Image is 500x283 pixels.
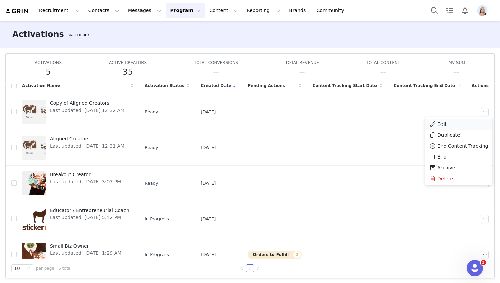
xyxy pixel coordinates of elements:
img: f80c52dd-2235-41a6-9d2f-4759e133f372.png [477,5,488,16]
div: Tooltip anchor [65,31,90,38]
span: End [437,153,447,161]
span: Content Tracking End Date [394,83,455,89]
span: [DATE] [201,144,216,151]
span: per page | 6 total [36,265,71,271]
span: ACTIVATIONS [35,60,62,65]
a: 1 [246,265,254,272]
span: [DATE] [201,216,216,222]
li: Previous Page [238,264,246,272]
i: icon: down [26,266,30,271]
i: icon: right [256,266,260,270]
button: Notifications [457,3,472,18]
button: Reporting [243,3,285,18]
span: Last updated: [DATE] 1:29 AM [50,250,121,257]
span: Educator / Entrepreneurial Coach [50,207,129,214]
h5: -- [380,66,386,78]
button: Contacts [84,3,123,18]
span: Ready [145,109,158,115]
span: ACTIVE CREATORS [109,60,147,65]
span: Aligned Creators [50,135,124,143]
button: Profile [473,5,495,16]
span: Pending Actions [248,83,285,89]
button: Messages [124,3,166,18]
span: Archive [437,164,455,171]
span: Delete [437,175,453,182]
span: IMV SUM [447,60,465,65]
button: Recruitment [35,3,84,18]
span: In Progress [145,251,169,258]
span: [DATE] [201,180,216,187]
span: Created Date [201,83,231,89]
button: Program [166,3,205,18]
span: Activation Status [145,83,184,89]
span: Copy of Aligned Creators [50,100,124,107]
iframe: Intercom live chat [467,260,483,276]
span: Ready [145,144,158,151]
a: Aligned CreatorsLast updated: [DATE] 12:31 AM [22,134,134,161]
span: Activation Name [22,83,60,89]
span: Small Biz Owner [50,243,121,250]
span: Breakout Creator [50,171,121,178]
h3: Activations [12,28,64,40]
button: Orders to Fulfill2 [248,251,302,259]
h5: 5 [46,66,51,78]
span: TOTAL REVENUE [285,60,319,65]
span: Edit [437,120,447,128]
li: 1 [246,264,254,272]
a: Community [313,3,351,18]
span: [DATE] [201,251,216,258]
a: Breakout CreatorLast updated: [DATE] 3:03 PM [22,170,134,197]
div: 10 [14,265,20,272]
span: [DATE] [201,109,216,115]
img: grin logo [5,8,29,14]
span: Content Tracking Start Date [313,83,377,89]
div: Actions [466,79,494,93]
button: Content [205,3,242,18]
span: End Content Tracking [437,142,488,150]
span: Last updated: [DATE] 3:03 PM [50,178,121,185]
h5: -- [213,66,219,78]
a: Small Biz OwnerLast updated: [DATE] 1:29 AM [22,241,134,268]
h5: -- [299,66,305,78]
span: Last updated: [DATE] 12:31 AM [50,143,124,150]
span: TOTAL CONTENT [366,60,400,65]
h5: 35 [122,66,133,78]
h5: -- [453,66,459,78]
span: In Progress [145,216,169,222]
button: Search [427,3,442,18]
span: 3 [481,260,486,265]
a: Tasks [442,3,457,18]
li: Next Page [254,264,262,272]
span: Last updated: [DATE] 12:32 AM [50,107,124,114]
a: Copy of Aligned CreatorsLast updated: [DATE] 12:32 AM [22,98,134,126]
a: Brands [285,3,312,18]
span: TOTAL CONVERSIONS [194,60,238,65]
span: Ready [145,180,158,187]
a: Educator / Entrepreneurial CoachLast updated: [DATE] 5:42 PM [22,205,134,233]
span: Duplicate [437,131,460,139]
span: Last updated: [DATE] 5:42 PM [50,214,129,221]
i: icon: left [240,266,244,270]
